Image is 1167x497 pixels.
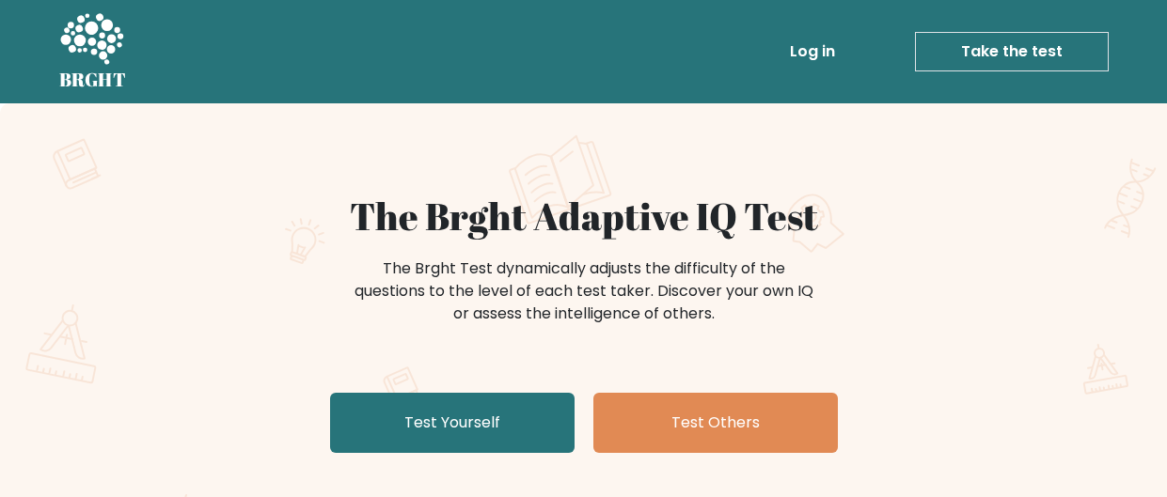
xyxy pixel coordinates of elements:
[59,69,127,91] h5: BRGHT
[125,194,1043,239] h1: The Brght Adaptive IQ Test
[915,32,1109,71] a: Take the test
[593,393,838,453] a: Test Others
[782,33,843,70] a: Log in
[59,8,127,96] a: BRGHT
[330,393,575,453] a: Test Yourself
[349,257,819,325] div: The Brght Test dynamically adjusts the difficulty of the questions to the level of each test take...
